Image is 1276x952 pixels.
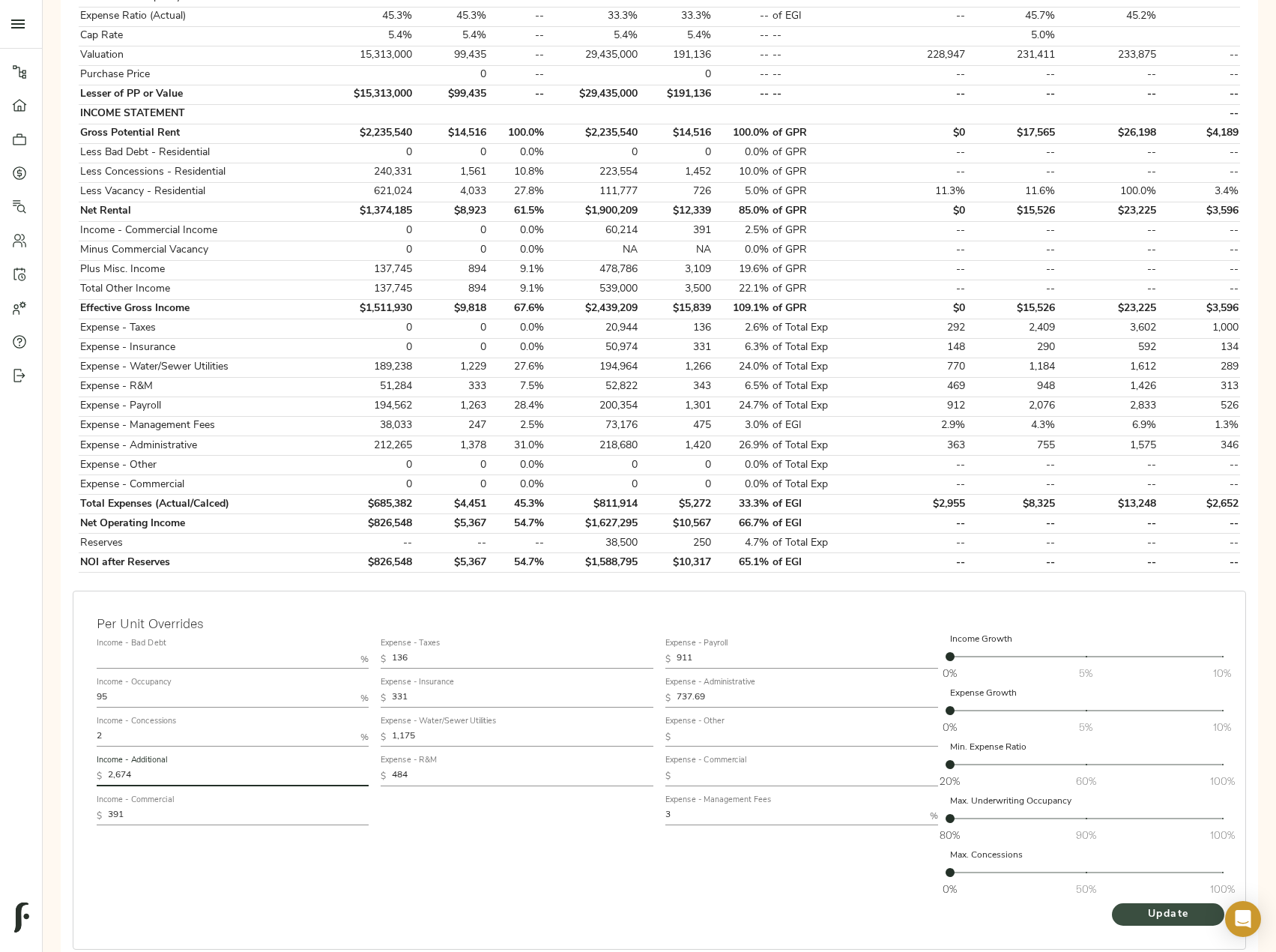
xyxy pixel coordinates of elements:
[1210,828,1235,843] span: 100%
[488,85,545,104] td: --
[1057,338,1158,358] td: 592
[713,241,771,260] td: 0.0%
[967,358,1057,377] td: 1,184
[545,436,639,456] td: 218,680
[488,7,545,26] td: --
[79,241,324,260] td: Minus Commercial Vacancy
[324,221,414,241] td: 0
[869,65,967,85] td: --
[324,299,414,319] td: $1,511,930
[545,280,639,299] td: 539,000
[869,416,967,436] td: 2.9%
[869,397,967,416] td: 912
[14,903,29,933] img: logo
[639,436,713,456] td: 1,420
[545,358,639,377] td: 194,964
[381,639,441,648] label: Expense - Taxes
[869,338,967,358] td: 148
[639,85,713,104] td: $191,136
[967,299,1057,319] td: $15,526
[1158,143,1240,163] td: --
[639,221,713,241] td: 391
[414,338,488,358] td: 0
[1158,241,1240,260] td: --
[414,280,488,299] td: 894
[79,299,324,319] td: Effective Gross Income
[713,124,771,143] td: 100.0%
[967,202,1057,221] td: $15,526
[414,299,488,319] td: $9,818
[665,639,728,648] label: Expense - Payroll
[488,319,545,338] td: 0.0%
[324,436,414,456] td: 212,265
[1158,416,1240,436] td: 1.3%
[771,436,869,456] td: of Total Exp
[771,124,869,143] td: of GPR
[771,338,869,358] td: of Total Exp
[324,7,414,26] td: 45.3%
[639,299,713,319] td: $15,839
[1057,202,1158,221] td: $23,225
[545,299,639,319] td: $2,439,209
[713,26,771,46] td: --
[1057,124,1158,143] td: $26,198
[488,456,545,475] td: 0.0%
[967,124,1057,143] td: $17,565
[771,358,869,377] td: of Total Exp
[488,377,545,397] td: 7.5%
[488,260,545,280] td: 9.1%
[324,241,414,260] td: 0
[545,202,639,221] td: $1,900,209
[545,163,639,182] td: 223,554
[1057,358,1158,377] td: 1,612
[488,358,545,377] td: 27.6%
[967,143,1057,163] td: --
[771,202,869,221] td: of GPR
[545,319,639,338] td: 20,944
[967,7,1057,26] td: 45.7%
[639,377,713,397] td: 343
[1112,903,1224,926] button: Update
[1158,436,1240,456] td: 346
[414,436,488,456] td: 1,378
[414,7,488,26] td: 45.3%
[639,338,713,358] td: 331
[414,358,488,377] td: 1,229
[943,882,957,897] span: 0%
[414,46,488,65] td: 99,435
[771,26,869,46] td: --
[1079,666,1092,681] span: 5%
[1158,260,1240,280] td: --
[488,182,545,202] td: 27.8%
[488,436,545,456] td: 31.0%
[713,456,771,475] td: 0.0%
[869,241,967,260] td: --
[324,85,414,104] td: $15,313,000
[1210,882,1235,897] span: 100%
[967,182,1057,202] td: 11.6%
[324,377,414,397] td: 51,284
[869,85,967,104] td: --
[1210,774,1235,789] span: 100%
[713,436,771,456] td: 26.9%
[771,377,869,397] td: of Total Exp
[869,319,967,338] td: 292
[1213,720,1231,735] span: 10%
[488,221,545,241] td: 0.0%
[1213,666,1231,681] span: 10%
[488,280,545,299] td: 9.1%
[414,319,488,338] td: 0
[1076,882,1096,897] span: 50%
[771,241,869,260] td: of GPR
[1158,46,1240,65] td: --
[1158,221,1240,241] td: --
[79,416,324,436] td: Expense - Management Fees
[488,163,545,182] td: 10.8%
[414,377,488,397] td: 333
[967,221,1057,241] td: --
[545,397,639,416] td: 200,354
[414,456,488,475] td: 0
[713,7,771,26] td: --
[79,7,324,26] td: Expense Ratio (Actual)
[324,456,414,475] td: 0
